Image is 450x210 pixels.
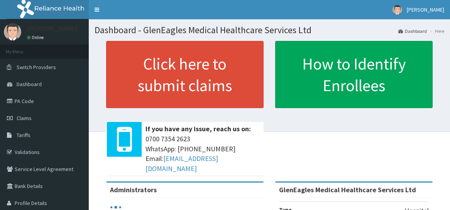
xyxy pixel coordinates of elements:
img: User Image [4,23,21,41]
a: Online [27,35,46,40]
li: Here [428,28,444,34]
span: Tariffs [17,132,30,139]
a: Dashboard [398,28,427,34]
b: If you have any issue, reach us on: [145,124,251,133]
span: Dashboard [17,81,42,88]
span: Claims [17,115,32,122]
img: User Image [392,5,402,15]
p: [PERSON_NAME] [27,25,78,32]
span: 0700 7354 2623 WhatsApp: [PHONE_NUMBER] Email: [145,134,260,174]
a: How to Identify Enrollees [275,41,433,108]
a: Click here to submit claims [106,41,264,108]
span: [PERSON_NAME] [407,6,444,13]
b: Administrators [110,185,157,194]
strong: GlenEagles Medical Healthcare Services Ltd [279,185,416,194]
a: [EMAIL_ADDRESS][DOMAIN_NAME] [145,154,218,173]
h1: Dashboard - GlenEagles Medical Healthcare Services Ltd [95,25,444,35]
span: Switch Providers [17,64,56,71]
